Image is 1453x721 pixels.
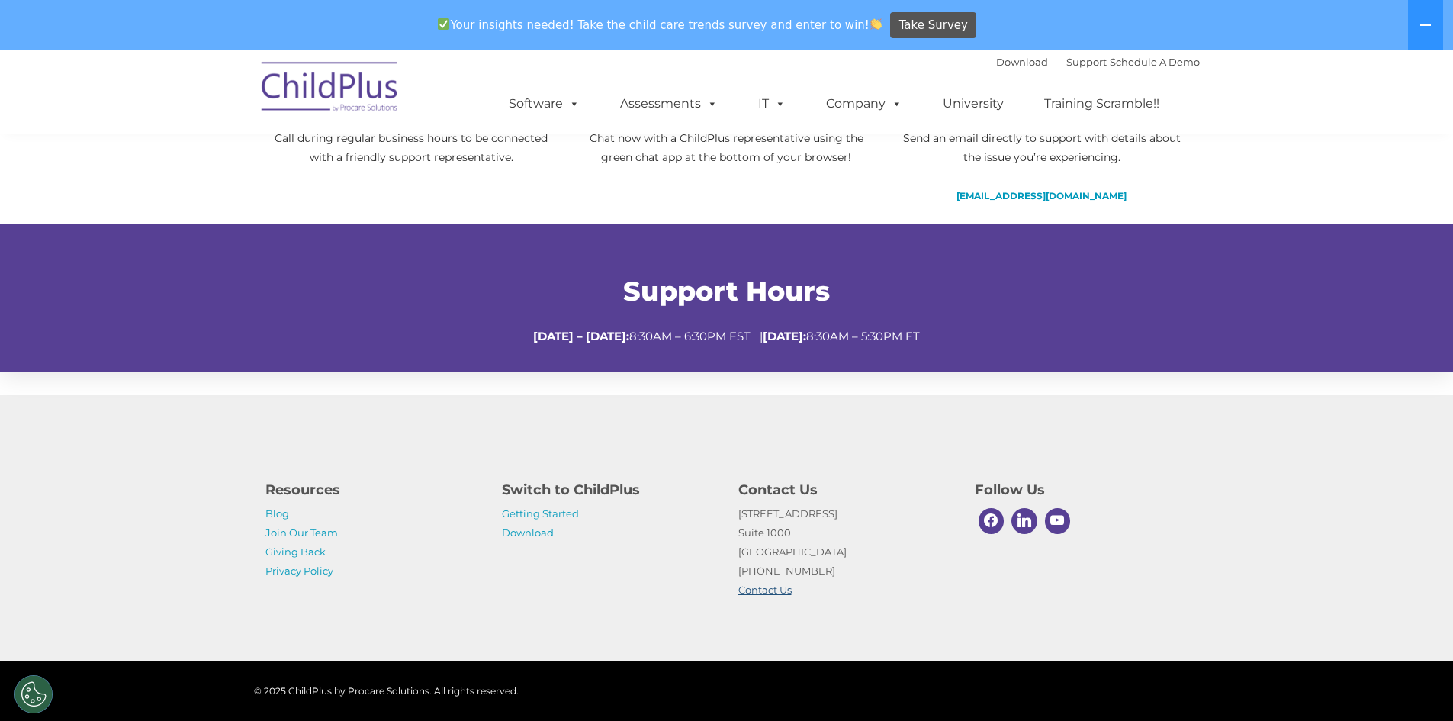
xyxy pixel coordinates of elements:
img: ✅ [438,18,449,30]
a: Company [811,89,918,119]
h4: Follow Us [975,479,1188,501]
strong: [DATE]: [763,329,806,343]
button: Cookies Settings [14,675,53,713]
img: ChildPlus by Procare Solutions [254,51,407,127]
strong: [DATE] – [DATE]: [533,329,629,343]
span: Take Survey [899,12,968,39]
a: Contact Us [738,584,792,596]
a: Download [502,526,554,539]
p: Call during regular business hours to be connected with a friendly support representative. [265,129,558,167]
a: Download [996,56,1048,68]
a: Youtube [1041,504,1075,538]
a: Take Survey [890,12,976,39]
a: Facebook [975,504,1008,538]
img: 👏 [870,18,882,30]
a: Join Our Team [265,526,338,539]
span: © 2025 ChildPlus by Procare Solutions. All rights reserved. [254,685,519,697]
p: Send an email directly to support with details about the issue you’re experiencing. [895,129,1188,167]
h4: Contact Us [738,479,952,501]
p: [STREET_ADDRESS] Suite 1000 [GEOGRAPHIC_DATA] [PHONE_NUMBER] [738,504,952,600]
a: Giving Back [265,546,326,558]
a: IT [743,89,801,119]
h4: Switch to ChildPlus [502,479,715,501]
span: Your insights needed! Take the child care trends survey and enter to win! [432,10,889,40]
a: Support [1066,56,1107,68]
a: Schedule A Demo [1110,56,1200,68]
span: Support Hours [623,275,830,307]
a: Getting Started [502,507,579,520]
a: Assessments [605,89,733,119]
a: Training Scramble!! [1029,89,1175,119]
a: Software [493,89,595,119]
a: Blog [265,507,289,520]
a: University [927,89,1019,119]
a: Linkedin [1008,504,1041,538]
span: 8:30AM – 6:30PM EST | 8:30AM – 5:30PM ET [533,329,920,343]
h4: Resources [265,479,479,501]
a: [EMAIL_ADDRESS][DOMAIN_NAME] [956,190,1127,201]
p: Chat now with a ChildPlus representative using the green chat app at the bottom of your browser! [580,129,873,167]
a: Privacy Policy [265,565,333,577]
font: | [996,56,1200,68]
